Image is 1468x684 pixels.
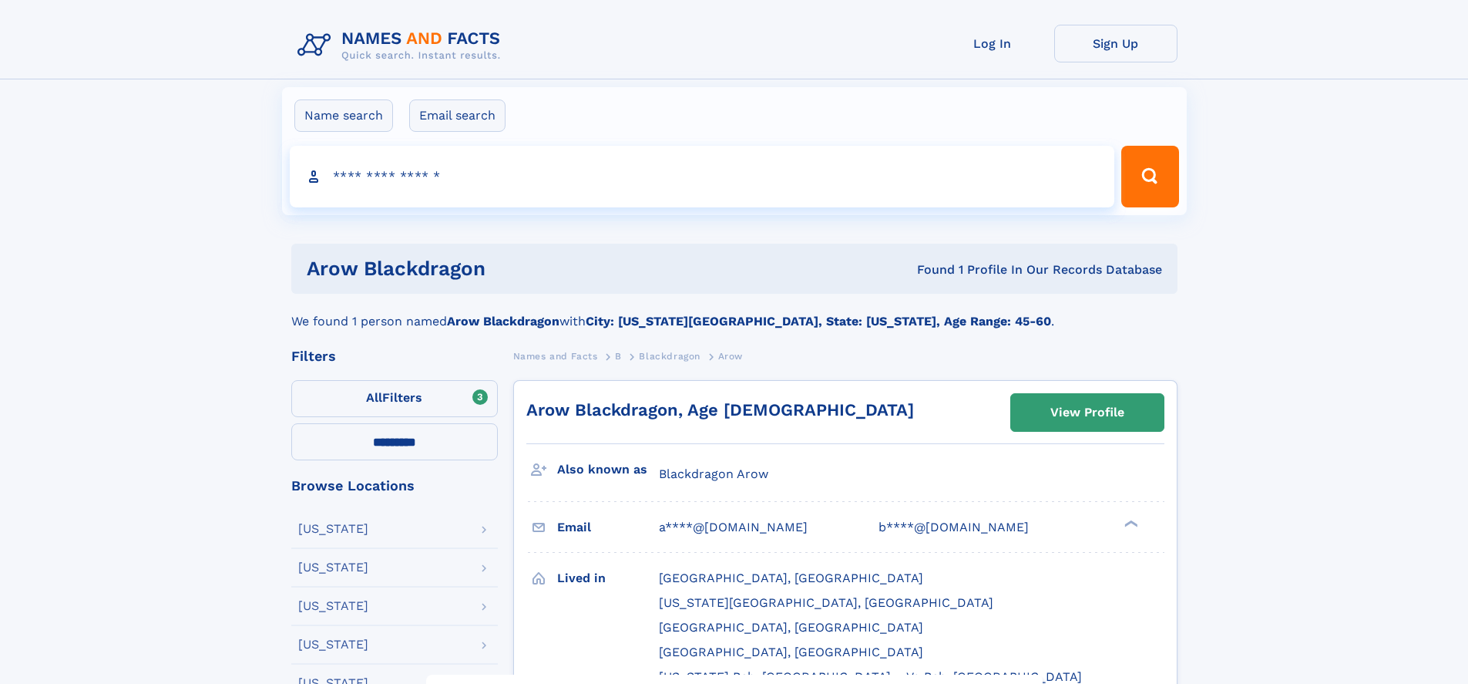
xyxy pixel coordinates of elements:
[586,314,1051,329] b: City: [US_STATE][GEOGRAPHIC_DATA], State: [US_STATE], Age Range: 45-60
[409,99,506,132] label: Email search
[291,294,1177,331] div: We found 1 person named with .
[298,600,368,612] div: [US_STATE]
[639,351,700,362] span: Blackdragon
[659,595,993,610] span: [US_STATE][GEOGRAPHIC_DATA], [GEOGRAPHIC_DATA]
[290,146,1115,207] input: search input
[659,620,923,635] span: [GEOGRAPHIC_DATA], [GEOGRAPHIC_DATA]
[298,561,368,574] div: [US_STATE]
[701,261,1162,278] div: Found 1 Profile In Our Records Database
[366,390,382,405] span: All
[639,346,700,366] a: Blackdragon
[513,346,598,366] a: Names and Facts
[931,25,1054,62] a: Log In
[526,400,914,419] a: Arow Blackdragon, Age [DEMOGRAPHIC_DATA]
[1121,146,1178,207] button: Search Button
[447,314,559,329] b: Arow Blackdragon
[291,380,498,417] label: Filters
[298,639,368,651] div: [US_STATE]
[659,467,768,481] span: Blackdragon Arow
[659,571,923,585] span: [GEOGRAPHIC_DATA], [GEOGRAPHIC_DATA]
[1120,519,1139,529] div: ❯
[298,523,368,535] div: [US_STATE]
[718,351,743,362] span: Arow
[557,514,659,541] h3: Email
[615,351,622,362] span: B
[291,25,513,66] img: Logo Names and Facts
[294,99,393,132] label: Name search
[615,346,622,366] a: B
[307,259,701,278] h1: Arow Blackdragon
[1054,25,1177,62] a: Sign Up
[557,565,659,591] h3: Lived in
[659,645,923,659] span: [GEOGRAPHIC_DATA], [GEOGRAPHIC_DATA]
[291,349,498,363] div: Filters
[659,669,891,684] span: [US_STATE] Bch, [GEOGRAPHIC_DATA]
[291,479,498,493] div: Browse Locations
[906,669,1082,684] span: Va Bch, [GEOGRAPHIC_DATA]
[557,457,659,483] h3: Also known as
[1011,394,1164,431] a: View Profile
[1050,395,1124,430] div: View Profile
